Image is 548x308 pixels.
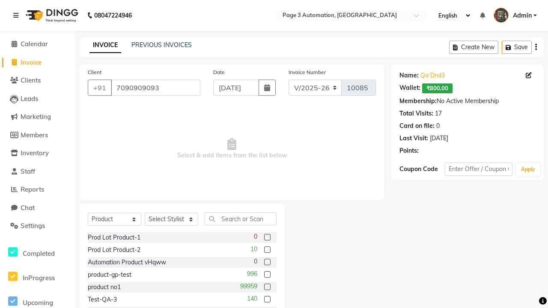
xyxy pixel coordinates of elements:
span: Leads [21,95,38,103]
span: 996 [247,269,257,278]
b: 08047224946 [94,3,132,27]
a: Members [2,130,73,140]
div: 17 [435,109,442,118]
span: 99959 [240,282,257,291]
span: 0 [254,232,257,241]
span: Calendar [21,40,48,48]
label: Invoice Number [289,68,326,76]
a: Settings [2,221,73,231]
input: Enter Offer / Coupon Code [445,163,512,176]
input: Search or Scan [205,212,277,225]
div: Prod Lot Product-2 [88,246,140,255]
div: Card on file: [399,121,435,130]
span: Completed [23,249,55,258]
a: INVOICE [89,38,121,53]
a: Clients [2,76,73,86]
span: Settings [21,222,45,230]
span: Admin [513,11,532,20]
a: Chat [2,203,73,213]
div: Wallet: [399,83,420,93]
span: Inventory [21,149,49,157]
div: Name: [399,71,419,80]
div: Points: [399,146,419,155]
img: logo [22,3,80,27]
label: Date [213,68,225,76]
span: Marketing [21,113,51,121]
span: Chat [21,204,35,212]
div: Last Visit: [399,134,428,143]
span: Staff [21,167,35,175]
input: Search by Name/Mobile/Email/Code [111,80,200,96]
a: Marketing [2,112,73,122]
span: ₹800.00 [422,83,453,93]
div: Total Visits: [399,109,433,118]
a: Calendar [2,39,73,49]
a: PREVIOUS INVOICES [131,41,192,49]
span: Members [21,131,48,139]
span: Select & add items from the list below [88,106,376,192]
img: Admin [494,8,509,23]
span: Clients [21,76,41,84]
a: Invoice [2,58,73,68]
button: Save [502,41,532,54]
a: Leads [2,94,73,104]
label: Client [88,68,101,76]
a: Qa Dnd3 [420,71,445,80]
div: Prod Lot Product-1 [88,233,140,242]
button: Apply [516,163,540,176]
div: product no1 [88,283,121,292]
a: Staff [2,167,73,177]
div: Coupon Code [399,165,445,174]
div: Test-QA-3 [88,295,117,304]
button: +91 [88,80,112,96]
span: Upcoming [23,299,53,307]
a: Reports [2,185,73,195]
a: Inventory [2,148,73,158]
div: No Active Membership [399,97,535,106]
div: product-gp-test [88,270,131,279]
div: Membership: [399,97,437,106]
span: 140 [247,294,257,303]
span: 10 [250,245,257,254]
span: InProgress [23,274,55,282]
span: Reports [21,185,44,193]
div: [DATE] [430,134,448,143]
div: Automation Product vHqww [88,258,166,267]
div: 0 [436,121,440,130]
span: 0 [254,257,257,266]
span: Invoice [21,58,42,66]
button: Create New [449,41,498,54]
